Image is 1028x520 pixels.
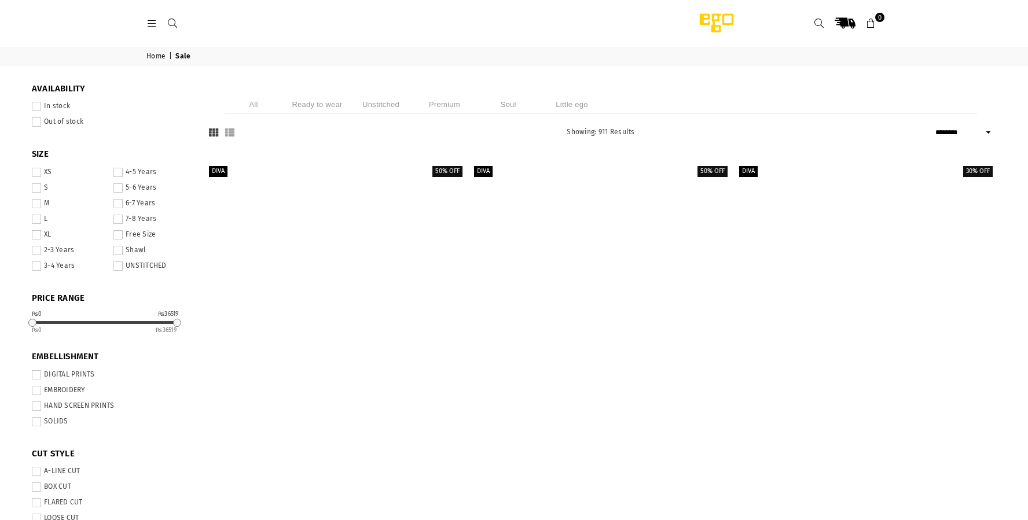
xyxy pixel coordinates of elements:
a: Search [809,13,829,34]
label: Diva [474,166,493,177]
label: 4-5 Years [113,168,188,177]
img: Ego [667,12,766,35]
label: L [32,215,107,224]
span: CUT STYLE [32,448,188,460]
label: S [32,183,107,193]
span: SIZE [32,149,188,160]
label: Shawl [113,246,188,255]
label: 7-8 Years [113,215,188,224]
label: UNSTITCHED [113,261,188,271]
li: All [225,95,282,114]
li: Unstitched [352,95,410,114]
div: ₨0 [32,311,42,317]
label: M [32,199,107,208]
label: Free Size [113,230,188,239]
a: 0 [861,13,882,34]
a: Search [162,19,183,27]
button: Grid View [205,127,222,138]
label: 6-7 Years [113,199,188,208]
nav: breadcrumbs [138,47,890,66]
li: Soul [479,95,537,114]
li: Premium [416,95,473,114]
label: 5-6 Years [113,183,188,193]
span: 0 [875,13,884,22]
label: Diva [209,166,227,177]
label: 50% off [697,166,728,177]
span: Availability [32,83,188,95]
span: | [169,52,174,61]
span: PRICE RANGE [32,293,188,304]
span: Showing: 911 Results [567,128,634,136]
label: In stock [32,102,188,111]
label: Diva [739,166,758,177]
ins: 0 [32,327,42,334]
span: Sale [175,52,192,61]
li: Little ego [543,95,601,114]
label: SOLIDS [32,417,188,426]
button: List View [222,127,238,138]
label: DIGITAL PRINTS [32,370,188,379]
label: 2-3 Years [32,246,107,255]
label: XL [32,230,107,239]
label: XS [32,168,107,177]
span: EMBELLISHMENT [32,351,188,363]
label: FLARED CUT [32,498,188,507]
ins: 36519 [156,327,177,334]
label: BOX CUT [32,482,188,492]
a: Home [146,52,167,61]
label: 30% off [963,166,993,177]
label: HAND SCREEN PRINTS [32,401,188,411]
label: EMBROIDERY [32,386,188,395]
label: 50% off [432,166,462,177]
a: Menu [141,19,162,27]
li: Ready to wear [288,95,346,114]
label: 3-4 Years [32,261,107,271]
label: A-LINE CUT [32,467,188,476]
div: ₨36519 [158,311,179,317]
label: Out of stock [32,117,188,127]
